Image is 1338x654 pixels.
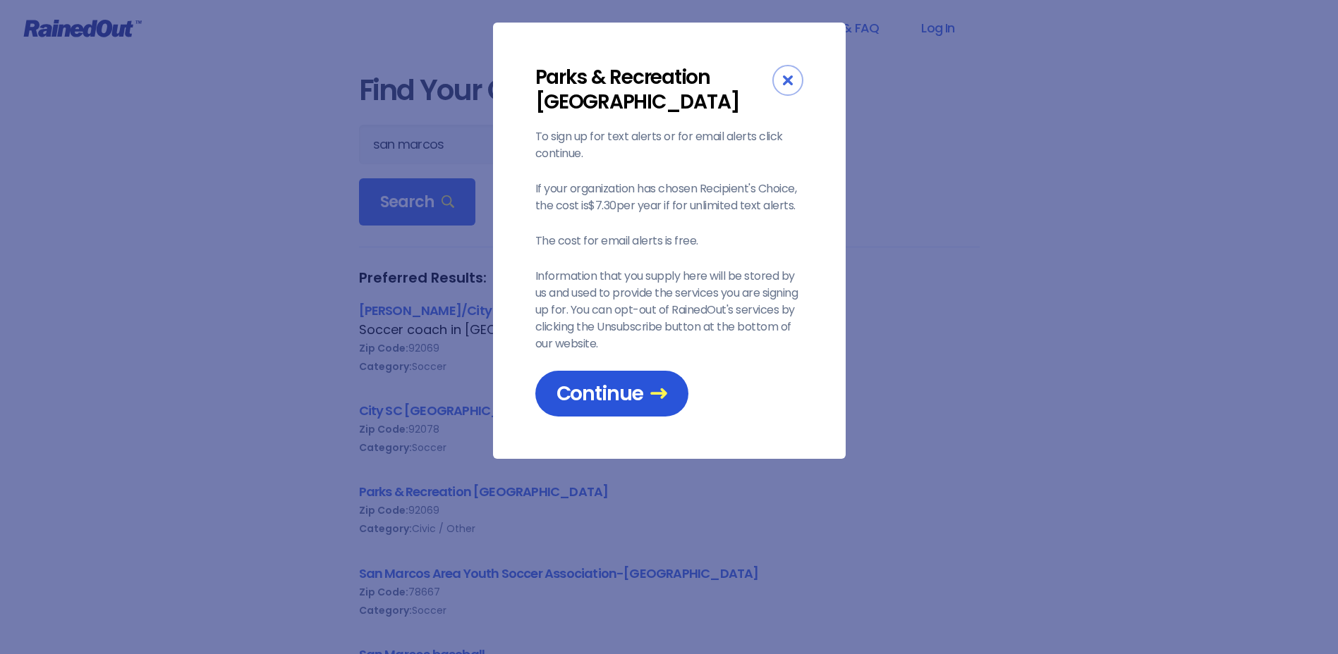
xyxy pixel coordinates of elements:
[535,233,803,249] p: The cost for email alerts is free.
[535,268,803,352] p: Information that you supply here will be stored by us and used to provide the services you are si...
[772,65,803,96] div: Close
[557,381,667,406] span: Continue
[535,128,803,162] p: To sign up for text alerts or for email alerts click continue.
[535,65,772,114] div: Parks & Recreation [GEOGRAPHIC_DATA]
[535,180,803,214] p: If your organization has chosen Recipient's Choice, the cost is $7.30 per year if for unlimited t...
